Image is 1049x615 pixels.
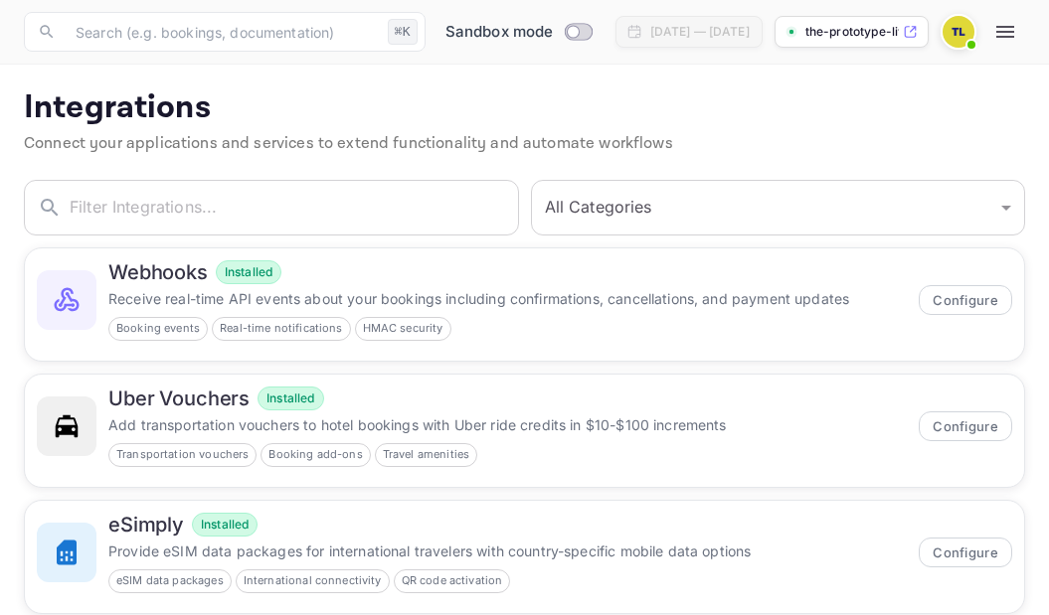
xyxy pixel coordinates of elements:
[445,21,554,44] span: Sandbox mode
[259,389,322,407] span: Installed
[395,572,510,589] span: QR code activation
[108,513,184,537] h6: eSimply
[213,320,349,337] span: Real-time notifications
[70,180,519,235] input: Filter Integrations...
[356,320,450,337] span: HMAC security
[109,446,256,463] span: Transportation vouchers
[108,540,907,561] p: Provide eSIM data packages for international travelers with country-specific mobile data options
[919,285,1012,315] button: Configure
[943,16,974,48] img: THE PROTOTYPE LIVE
[919,538,1012,567] button: Configure
[24,132,1025,156] p: Connect your applications and services to extend functionality and automate workflows
[108,386,250,410] h6: Uber Vouchers
[109,572,231,589] span: eSIM data packages
[805,23,899,41] p: the-prototype-live-[PERSON_NAME]...
[650,23,750,41] div: [DATE] — [DATE]
[388,19,418,45] div: ⌘K
[24,88,1025,128] p: Integrations
[217,263,280,281] span: Installed
[108,288,907,309] p: Receive real-time API events about your bookings including confirmations, cancellations, and paym...
[108,414,907,435] p: Add transportation vouchers to hotel bookings with Uber ride credits in $10-$100 increments
[109,320,207,337] span: Booking events
[64,12,380,52] input: Search (e.g. bookings, documentation)
[919,411,1012,441] button: Configure
[437,21,600,44] div: Switch to Production mode
[193,516,257,534] span: Installed
[376,446,476,463] span: Travel amenities
[262,446,369,463] span: Booking add-ons
[237,572,389,589] span: International connectivity
[108,260,208,284] h6: Webhooks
